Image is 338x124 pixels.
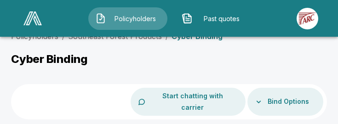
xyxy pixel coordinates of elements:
[297,8,318,29] img: Agency Icon
[88,7,167,30] button: Policyholders IconPolicyholders
[297,4,318,33] a: Agency Icon
[147,88,238,116] button: Start chatting with carrier
[182,13,193,24] img: Past quotes Icon
[175,7,254,30] button: Past quotes IconPast quotes
[110,14,160,23] span: Policyholders
[95,13,106,24] img: Policyholders Icon
[23,11,42,25] img: AA Logo
[264,93,313,110] button: Bind Options
[196,14,247,23] span: Past quotes
[11,52,88,66] p: Cyber Binding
